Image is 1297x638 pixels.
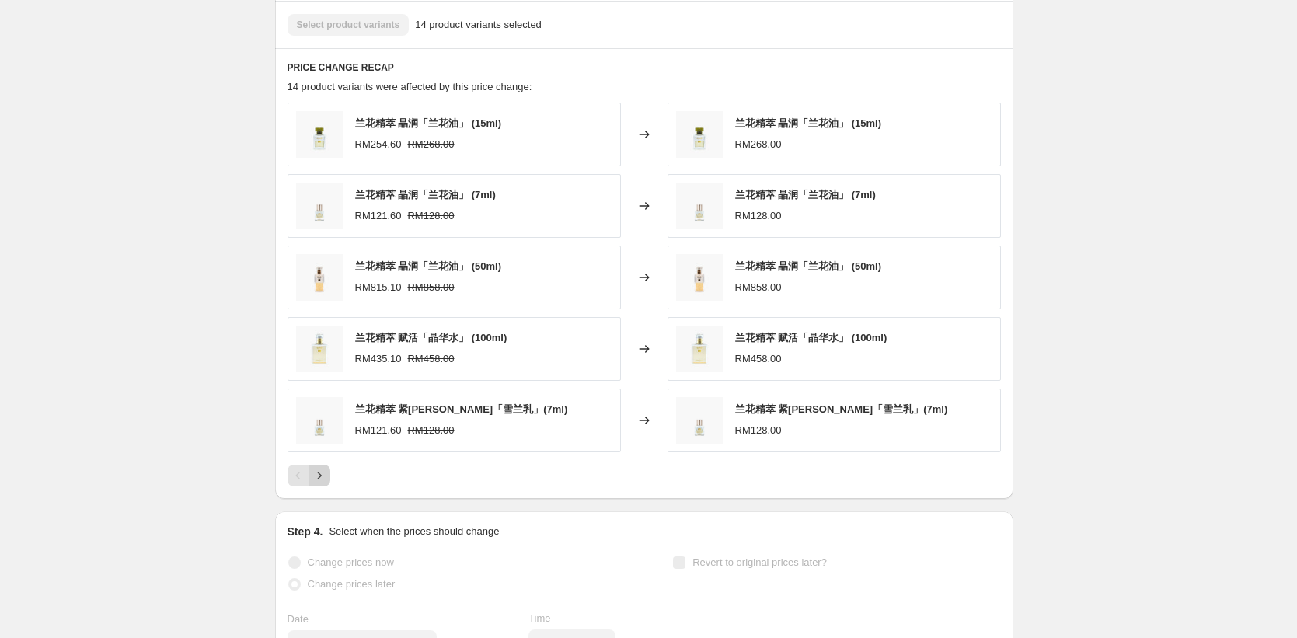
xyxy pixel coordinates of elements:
div: RM121.60 [355,423,402,438]
strike: RM458.00 [407,351,454,367]
span: 兰花精萃 赋活「晶华水」 (100ml) [735,332,887,343]
h2: Step 4. [288,524,323,539]
div: RM254.60 [355,137,402,152]
span: Change prices now [308,556,394,568]
img: orchid-repair-activating-oil-15ml_80x.jpg [296,111,343,158]
div: RM858.00 [735,280,782,295]
span: 兰花精萃 紧[PERSON_NAME]「雪兰乳」(7ml) [355,403,568,415]
span: 兰花精萃 晶润「兰花油」 (50ml) [735,260,882,272]
span: 兰花精萃 晶润「兰花油」 (15ml) [735,117,882,129]
strike: RM858.00 [407,280,454,295]
span: Change prices later [308,578,396,590]
span: 兰花精萃 晶润「兰花油」 (7ml) [355,189,496,200]
p: Select when the prices should change [329,524,499,539]
div: RM815.10 [355,280,402,295]
img: orchid-youth-compact-milk-complex-7ml_80x.png [676,397,723,444]
div: RM121.60 [355,208,402,224]
span: 兰花精萃 晶润「兰花油」 (50ml) [355,260,502,272]
strike: RM128.00 [407,208,454,224]
img: orchid-repair-activating-oil-7ml_80x.png [296,183,343,229]
img: orchid-invigorating-moisturizing-toner_80x.jpg [676,326,723,372]
img: orchid-youth-compact-milk-complex-7ml_80x.png [296,397,343,444]
strike: RM268.00 [407,137,454,152]
img: orchid-repair-activating-oil-15ml_80x.jpg [676,111,723,158]
span: 14 product variants selected [415,17,542,33]
div: RM128.00 [735,208,782,224]
span: 兰花精萃 晶润「兰花油」 (7ml) [735,189,876,200]
img: orchid-repair-activating-oil-7ml_80x.png [676,183,723,229]
h6: PRICE CHANGE RECAP [288,61,1001,74]
div: RM458.00 [735,351,782,367]
span: Revert to original prices later? [692,556,827,568]
span: 兰花精萃 晶润「兰花油」 (15ml) [355,117,502,129]
span: 兰花精萃 赋活「晶华水」 (100ml) [355,332,507,343]
div: RM435.10 [355,351,402,367]
img: orchid-repair-activating-oil-50ml-v2_80x.jpg [296,254,343,301]
strike: RM128.00 [407,423,454,438]
span: 兰花精萃 紧[PERSON_NAME]「雪兰乳」(7ml) [735,403,948,415]
div: RM268.00 [735,137,782,152]
nav: Pagination [288,465,330,486]
span: 14 product variants were affected by this price change: [288,81,532,92]
img: orchid-invigorating-moisturizing-toner_80x.jpg [296,326,343,372]
img: orchid-repair-activating-oil-50ml-v2_80x.jpg [676,254,723,301]
button: Next [309,465,330,486]
span: Date [288,613,309,625]
div: RM128.00 [735,423,782,438]
span: Time [528,612,550,624]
